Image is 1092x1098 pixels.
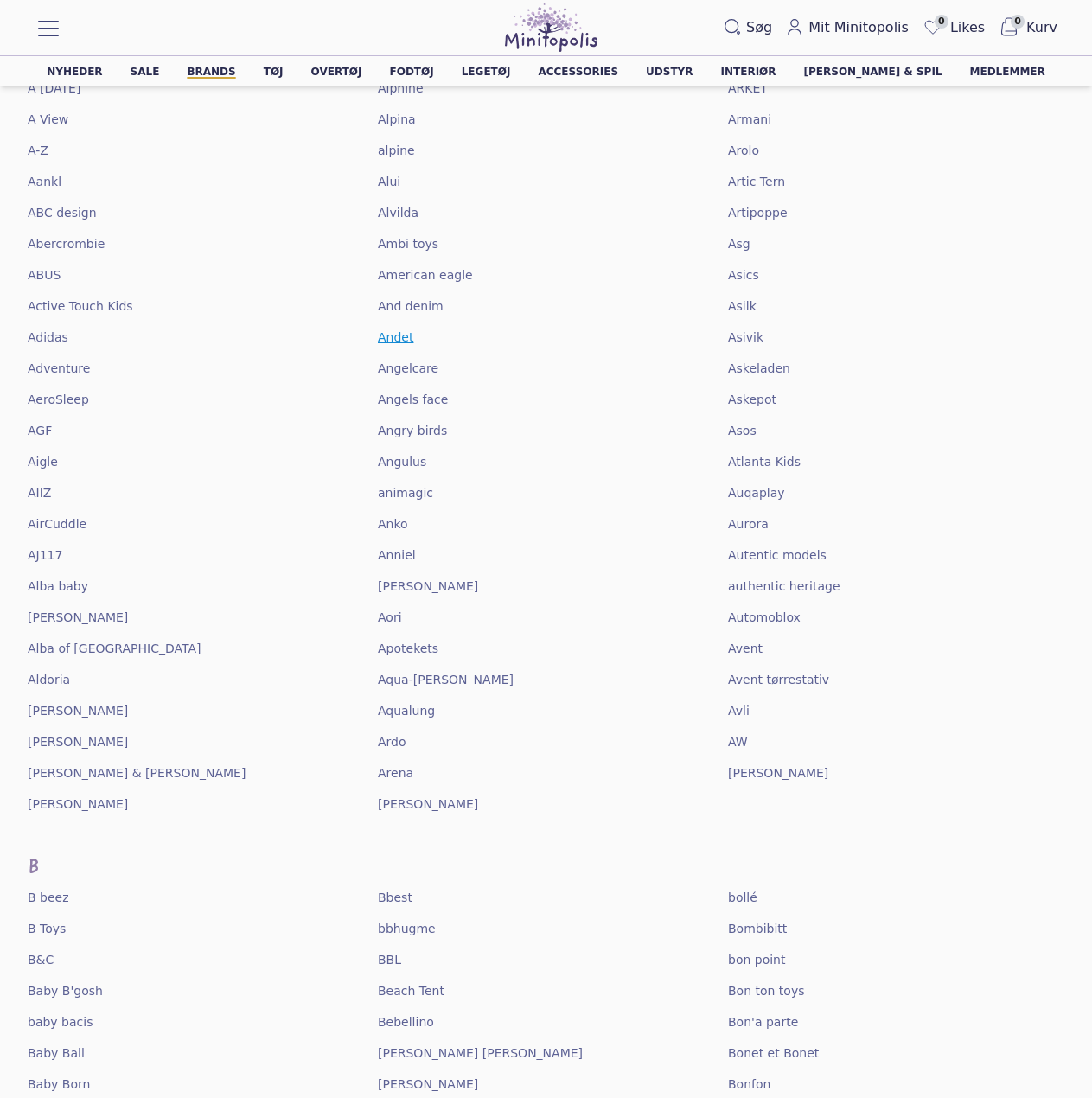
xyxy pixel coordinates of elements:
a: Asos [728,422,757,439]
a: AW [728,733,748,750]
a: Alba baby [28,578,88,595]
span: 0 [1011,15,1025,29]
button: 0Kurv [992,13,1064,42]
span: ARKET [728,80,768,97]
a: Angulus [378,453,426,470]
a: ABUS [28,266,61,284]
span: 0 [935,15,948,29]
a: Aqualung [378,702,435,719]
a: And denim [378,297,444,315]
span: A View [28,111,68,128]
a: AJ117 [28,546,62,564]
span: B&C [28,951,54,968]
span: AGF [28,422,52,439]
a: Artic Tern [728,173,785,190]
span: [PERSON_NAME] & [PERSON_NAME] [28,764,246,782]
a: Bebellino [378,1013,434,1031]
a: Aldoria [28,671,70,688]
a: [PERSON_NAME] [28,733,128,750]
span: Asilk [728,297,757,315]
a: alpine [378,142,415,159]
a: bon point [728,951,785,968]
a: Angry birds [378,422,447,439]
a: Arolo [728,142,759,159]
a: A [DATE] [28,80,80,97]
a: Askepot [728,391,776,408]
span: Beach Tent [378,982,444,999]
a: Avent [728,640,763,657]
a: Arena [378,764,413,782]
a: AeroSleep [28,391,89,408]
a: Active Touch Kids [28,297,133,315]
a: B Toys [28,920,66,937]
span: Baby Born [28,1076,90,1093]
a: AirCuddle [28,515,86,533]
span: Avli [728,702,750,719]
span: [PERSON_NAME] [28,795,128,813]
a: Baby B'gosh [28,982,103,999]
a: Apotekets [378,640,438,657]
span: American eagle [378,266,473,284]
a: bbhugme [378,920,436,937]
a: bollé [728,889,757,906]
span: Atlanta Kids [728,453,801,470]
a: authentic heritage [728,578,840,595]
a: B beez [28,889,69,906]
a: Aqua-[PERSON_NAME] [378,671,514,688]
a: baby bacis [28,1013,93,1031]
a: Mit Minitopolis [779,14,916,41]
a: Ardo [378,733,406,750]
a: Andet [378,329,413,346]
a: Autentic models [728,546,827,564]
a: Abercrombie [28,235,105,252]
a: 0Likes [916,13,992,42]
span: Aurora [728,515,769,533]
a: Alui [378,173,400,190]
span: Aigle [28,453,58,470]
span: Armani [728,111,771,128]
a: Anniel [378,546,416,564]
a: ABC design [28,204,97,221]
span: Adidas [28,329,68,346]
span: Alphine [378,80,424,97]
a: A-Z [28,142,48,159]
a: Fodtøj [389,67,433,77]
a: Legetøj [462,67,511,77]
span: Aankl [28,173,61,190]
a: Brands [187,67,235,77]
a: Avent tørrestativ [728,671,829,688]
a: Alba of [GEOGRAPHIC_DATA] [28,640,201,657]
a: [PERSON_NAME] & spil [804,67,942,77]
a: Alvilda [378,204,418,221]
a: Automoblox [728,609,801,626]
a: Ambi toys [378,235,438,252]
a: Bonfon [728,1076,770,1093]
a: Bonet et Bonet [728,1044,819,1062]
